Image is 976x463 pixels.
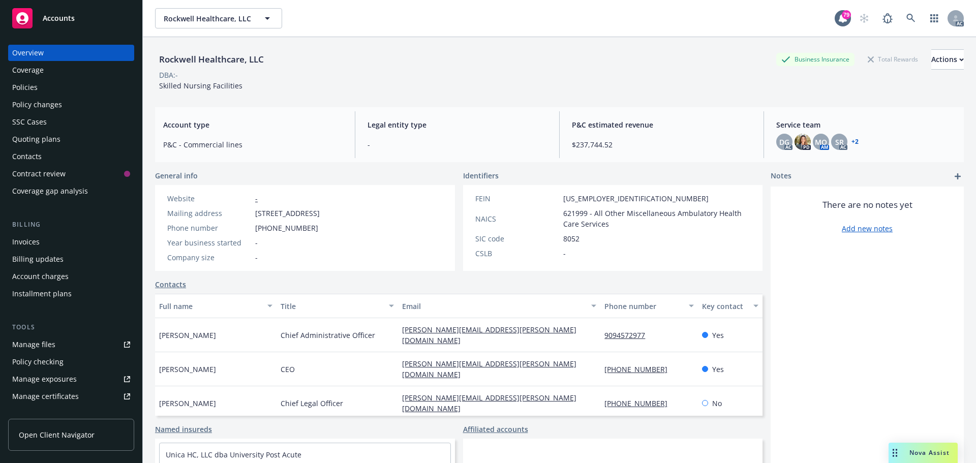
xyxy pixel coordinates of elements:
span: CEO [281,364,295,375]
a: Manage exposures [8,371,134,387]
span: [PERSON_NAME] [159,398,216,409]
span: 8052 [563,233,579,244]
a: Account charges [8,268,134,285]
a: Quoting plans [8,131,134,147]
span: MQ [815,137,827,147]
button: Title [277,294,398,318]
span: [STREET_ADDRESS] [255,208,320,219]
div: Year business started [167,237,251,248]
span: Account type [163,119,343,130]
div: 79 [842,10,851,19]
div: Manage claims [12,406,64,422]
a: Add new notes [842,223,893,234]
span: 621999 - All Other Miscellaneous Ambulatory Health Care Services [563,208,751,229]
img: photo [795,134,811,150]
div: Invoices [12,234,40,250]
span: There are no notes yet [822,199,912,211]
button: Full name [155,294,277,318]
div: Rockwell Healthcare, LLC [155,53,268,66]
div: Installment plans [12,286,72,302]
button: Key contact [698,294,762,318]
a: Contract review [8,166,134,182]
div: Full name [159,301,261,312]
div: Email [402,301,585,312]
span: Identifiers [463,170,499,181]
div: Contacts [12,148,42,165]
span: Rockwell Healthcare, LLC [164,13,252,24]
span: Legal entity type [368,119,547,130]
div: Mailing address [167,208,251,219]
span: DG [779,137,789,147]
button: Actions [931,49,964,70]
div: Title [281,301,383,312]
div: Account charges [12,268,69,285]
div: Manage files [12,336,55,353]
a: SSC Cases [8,114,134,130]
span: Yes [712,364,724,375]
span: Chief Legal Officer [281,398,343,409]
div: Policy changes [12,97,62,113]
div: Contract review [12,166,66,182]
span: Skilled Nursing Facilities [159,81,242,90]
div: Policy checking [12,354,64,370]
div: Phone number [167,223,251,233]
div: Phone number [604,301,682,312]
a: Search [901,8,921,28]
a: Invoices [8,234,134,250]
a: Manage files [8,336,134,353]
span: - [563,248,566,259]
div: Quoting plans [12,131,60,147]
div: Billing updates [12,251,64,267]
span: Chief Administrative Officer [281,330,375,341]
div: Coverage gap analysis [12,183,88,199]
button: Nova Assist [889,443,958,463]
span: Notes [771,170,791,182]
span: - [368,139,547,150]
span: General info [155,170,198,181]
div: Overview [12,45,44,61]
a: [PERSON_NAME][EMAIL_ADDRESS][PERSON_NAME][DOMAIN_NAME] [402,393,576,413]
a: add [952,170,964,182]
a: Unica HC, LLC dba University Post Acute [166,450,301,459]
a: Manage claims [8,406,134,422]
a: [PHONE_NUMBER] [604,364,676,374]
div: Business Insurance [776,53,855,66]
div: Drag to move [889,443,901,463]
div: SIC code [475,233,559,244]
div: Coverage [12,62,44,78]
a: +2 [851,139,859,145]
span: [PERSON_NAME] [159,364,216,375]
a: Policy changes [8,97,134,113]
div: Manage exposures [12,371,77,387]
button: Rockwell Healthcare, LLC [155,8,282,28]
div: CSLB [475,248,559,259]
div: Tools [8,322,134,332]
div: Total Rewards [863,53,923,66]
div: Manage certificates [12,388,79,405]
a: Manage certificates [8,388,134,405]
div: Key contact [702,301,747,312]
a: - [255,194,258,203]
span: Nova Assist [909,448,950,457]
a: Switch app [924,8,944,28]
a: Accounts [8,4,134,33]
button: Email [398,294,600,318]
div: NAICS [475,213,559,224]
span: Open Client Navigator [19,429,95,440]
a: Coverage [8,62,134,78]
a: [PHONE_NUMBER] [604,398,676,408]
span: - [255,237,258,248]
div: Billing [8,220,134,230]
a: Affiliated accounts [463,424,528,435]
a: Installment plans [8,286,134,302]
span: [US_EMPLOYER_IDENTIFICATION_NUMBER] [563,193,709,204]
div: FEIN [475,193,559,204]
a: Contacts [8,148,134,165]
div: Actions [931,50,964,69]
a: Report a Bug [877,8,898,28]
a: Billing updates [8,251,134,267]
a: 9094572977 [604,330,653,340]
a: [PERSON_NAME][EMAIL_ADDRESS][PERSON_NAME][DOMAIN_NAME] [402,325,576,345]
a: Policy checking [8,354,134,370]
